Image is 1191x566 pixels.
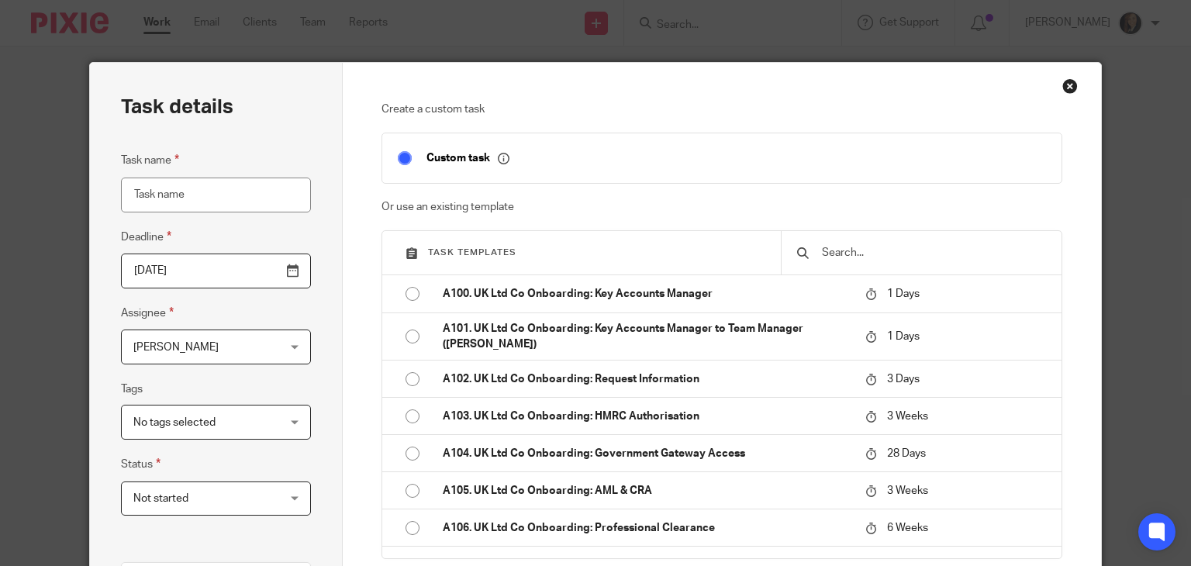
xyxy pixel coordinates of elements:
label: Status [121,455,161,473]
span: 1 Days [887,288,920,299]
span: 3 Weeks [887,411,928,422]
span: Task templates [428,248,516,257]
label: Assignee [121,304,174,322]
p: Custom task [426,151,509,165]
span: 3 Weeks [887,485,928,496]
h2: Task details [121,94,233,120]
input: Task name [121,178,311,212]
p: A100. UK Ltd Co Onboarding: Key Accounts Manager [443,286,850,302]
p: A106. UK Ltd Co Onboarding: Professional Clearance [443,520,850,536]
span: 3 Days [887,374,920,385]
span: No tags selected [133,417,216,428]
span: Not started [133,493,188,504]
p: A102. UK Ltd Co Onboarding: Request Information [443,371,850,387]
p: A105. UK Ltd Co Onboarding: AML & CRA [443,483,850,499]
span: 6 Weeks [887,523,928,533]
input: Search... [820,244,1046,261]
div: Close this dialog window [1062,78,1078,94]
span: 28 Days [887,448,926,459]
p: Or use an existing template [381,199,1062,215]
label: Deadline [121,228,171,246]
p: A103. UK Ltd Co Onboarding: HMRC Authorisation [443,409,850,424]
label: Task name [121,151,179,169]
p: A101. UK Ltd Co Onboarding: Key Accounts Manager to Team Manager ([PERSON_NAME]) [443,321,850,353]
p: Create a custom task [381,102,1062,117]
input: Pick a date [121,254,311,288]
span: [PERSON_NAME] [133,342,219,353]
p: A104. UK Ltd Co Onboarding: Government Gateway Access [443,446,850,461]
span: 1 Days [887,331,920,342]
label: Tags [121,381,143,397]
